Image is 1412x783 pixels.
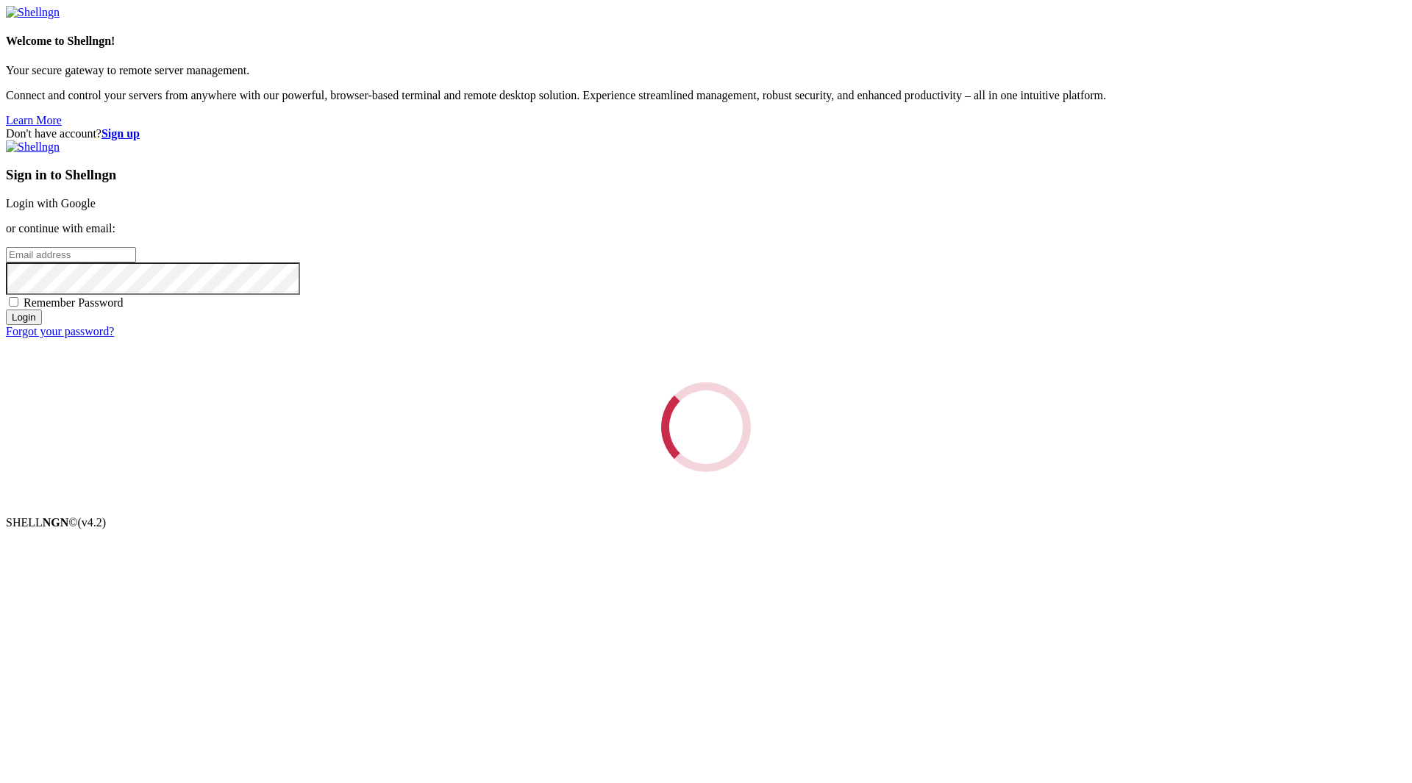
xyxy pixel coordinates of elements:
p: Your secure gateway to remote server management. [6,64,1406,77]
h4: Welcome to Shellngn! [6,35,1406,48]
img: Shellngn [6,6,60,19]
input: Email address [6,247,136,262]
span: SHELL © [6,516,106,529]
input: Login [6,310,42,325]
input: Remember Password [9,297,18,307]
h3: Sign in to Shellngn [6,167,1406,183]
p: or continue with email: [6,222,1406,235]
div: Loading... [657,378,755,476]
p: Connect and control your servers from anywhere with our powerful, browser-based terminal and remo... [6,89,1406,102]
div: Don't have account? [6,127,1406,140]
img: Shellngn [6,140,60,154]
b: NGN [43,516,69,529]
a: Learn More [6,114,62,126]
a: Forgot your password? [6,325,114,337]
a: Sign up [101,127,140,140]
a: Login with Google [6,197,96,210]
span: 4.2.0 [78,516,107,529]
span: Remember Password [24,296,124,309]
